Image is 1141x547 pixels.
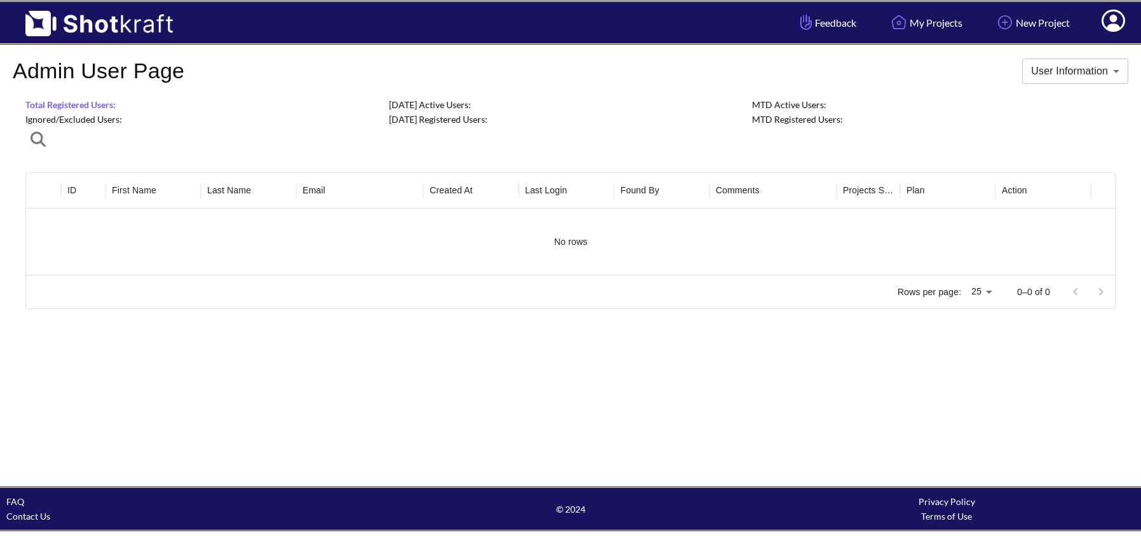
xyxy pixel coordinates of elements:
[752,114,843,125] span: MTD Registered Users:
[207,185,251,195] div: Last Name
[26,209,1116,275] div: No rows
[966,282,997,301] div: 25
[985,6,1079,39] a: New Project
[888,11,910,33] img: Home Icon
[25,114,122,125] span: Ignored/Excluded Users:
[67,185,76,195] div: ID
[6,511,50,522] a: Contact Us
[797,11,815,33] img: Hand Icon
[389,99,471,110] span: [DATE] Active Users:
[25,99,116,110] span: Total Registered Users:
[716,185,760,195] div: Comments
[758,509,1135,523] div: Terms of Use
[112,185,156,195] div: First Name
[620,185,659,195] div: Found By
[1017,286,1050,298] p: 0–0 of 0
[843,185,896,195] div: Projects Started
[797,15,856,30] span: Feedback
[6,496,24,507] a: FAQ
[752,99,826,110] span: MTD Active Users:
[898,286,961,298] p: Rows per page:
[906,185,925,195] div: Plan
[303,185,325,195] div: Email
[13,58,184,85] h4: Admin User Page
[758,494,1135,509] div: Privacy Policy
[383,502,759,516] span: © 2024
[389,114,488,125] span: [DATE] Registered Users:
[1002,185,1027,195] div: Action
[525,185,567,195] div: Last Login
[994,11,1016,33] img: Add Icon
[1022,59,1128,84] div: User Information
[430,185,473,195] div: Created At
[878,6,972,39] a: My Projects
